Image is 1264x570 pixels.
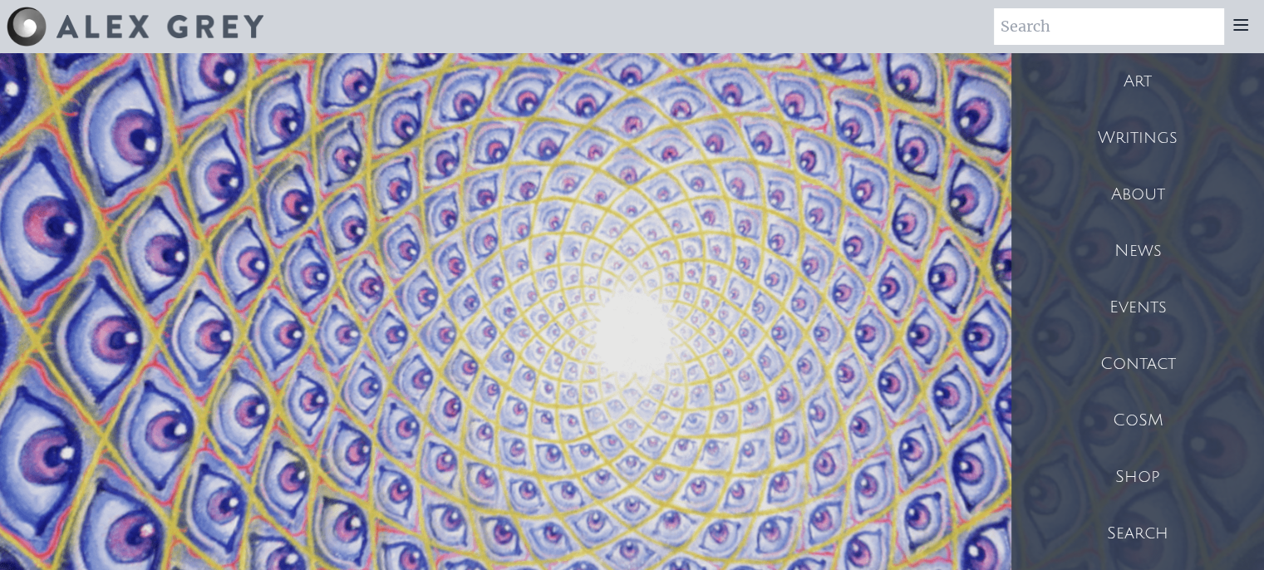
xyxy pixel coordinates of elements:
[1011,223,1264,279] a: News
[1011,110,1264,166] a: Writings
[1011,336,1264,392] a: Contact
[1011,392,1264,449] a: CoSM
[1011,505,1264,562] a: Search
[1011,449,1264,505] a: Shop
[1011,166,1264,223] a: About
[1011,279,1264,336] a: Events
[994,8,1224,45] input: Search
[1011,53,1264,110] a: Art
